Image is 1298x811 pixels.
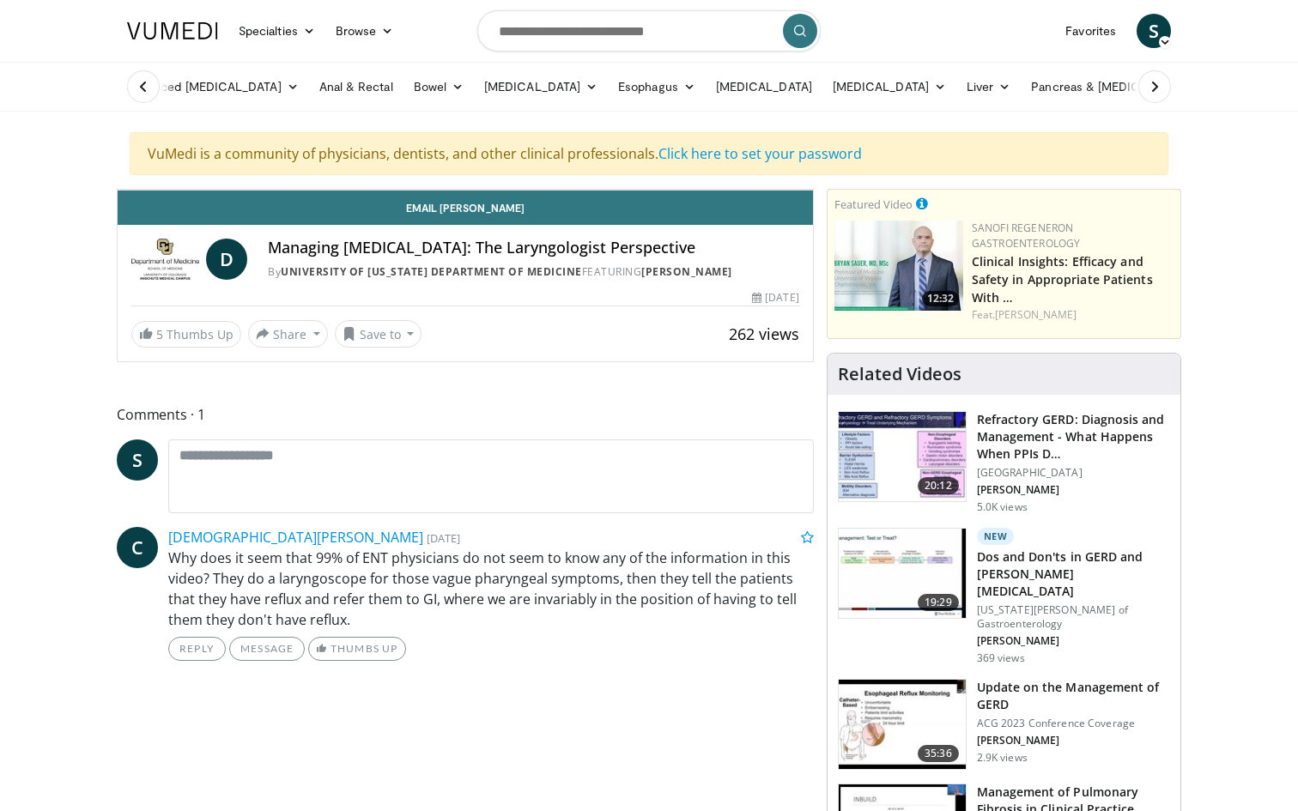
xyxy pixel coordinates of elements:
a: S [117,439,158,481]
p: [PERSON_NAME] [977,734,1170,747]
div: VuMedi is a community of physicians, dentists, and other clinical professionals. [130,132,1168,175]
span: 35:36 [918,745,959,762]
a: Esophagus [608,70,706,104]
p: [US_STATE][PERSON_NAME] of Gastroenterology [977,603,1170,631]
a: [MEDICAL_DATA] [822,70,956,104]
a: Thumbs Up [308,637,405,661]
a: Browse [325,14,404,48]
p: 2.9K views [977,751,1028,765]
div: Feat. [972,307,1174,323]
p: Why does it seem that 99% of ENT physicians do not seem to know any of the information in this vi... [168,548,814,630]
span: 262 views [729,324,799,344]
p: ACG 2023 Conference Coverage [977,717,1170,730]
a: 20:12 Refractory GERD: Diagnosis and Management - What Happens When PPIs D… [GEOGRAPHIC_DATA] [PE... [838,411,1170,514]
a: 19:29 New Dos and Don'ts in GERD and [PERSON_NAME][MEDICAL_DATA] [US_STATE][PERSON_NAME] of Gastr... [838,528,1170,665]
small: Featured Video [834,197,913,212]
p: New [977,528,1015,545]
button: Share [248,320,328,348]
a: Bowel [403,70,474,104]
a: Pancreas & [MEDICAL_DATA] [1021,70,1222,104]
a: 12:32 [834,221,963,311]
span: 19:29 [918,594,959,611]
input: Search topics, interventions [477,10,821,51]
p: 5.0K views [977,500,1028,514]
a: University of [US_STATE] Department of Medicine [281,264,582,279]
div: [DATE] [752,290,798,306]
a: Clinical Insights: Efficacy and Safety in Appropriate Patients With … [972,253,1153,306]
small: [DATE] [427,530,460,546]
a: [MEDICAL_DATA] [474,70,608,104]
a: Sanofi Regeneron Gastroenterology [972,221,1081,251]
a: S [1137,14,1171,48]
div: By FEATURING [268,264,798,280]
h3: Dos and Don'ts in GERD and [PERSON_NAME][MEDICAL_DATA] [977,548,1170,600]
a: Click here to set your password [658,144,862,163]
a: [MEDICAL_DATA] [706,70,822,104]
span: 12:32 [922,291,959,306]
a: 5 Thumbs Up [131,321,241,348]
a: C [117,527,158,568]
p: [PERSON_NAME] [977,634,1170,648]
a: Email [PERSON_NAME] [118,191,813,225]
a: Advanced [MEDICAL_DATA] [117,70,309,104]
img: bf9ce42c-6823-4735-9d6f-bc9dbebbcf2c.png.150x105_q85_crop-smart_upscale.jpg [834,221,963,311]
a: Message [229,637,305,661]
a: Favorites [1055,14,1126,48]
img: 3ebb8888-053f-4716-a04b-23597f74d097.150x105_q85_crop-smart_upscale.jpg [839,412,966,501]
a: Specialties [228,14,325,48]
a: Reply [168,637,226,661]
p: [GEOGRAPHIC_DATA] [977,466,1170,480]
span: Comments 1 [117,403,814,426]
button: Save to [335,320,422,348]
img: University of Colorado Department of Medicine [131,239,199,280]
video-js: Video Player [118,190,813,191]
h3: Update on the Management of GERD [977,679,1170,713]
p: [PERSON_NAME] [977,483,1170,497]
a: [PERSON_NAME] [641,264,732,279]
h3: Refractory GERD: Diagnosis and Management - What Happens When PPIs D… [977,411,1170,463]
a: Anal & Rectal [309,70,403,104]
span: 5 [156,326,163,342]
img: VuMedi Logo [127,22,218,39]
a: 35:36 Update on the Management of GERD ACG 2023 Conference Coverage [PERSON_NAME] 2.9K views [838,679,1170,770]
a: D [206,239,247,280]
img: f50e71c0-081a-4360-bbe0-1cd57b33a2d4.150x105_q85_crop-smart_upscale.jpg [839,529,966,618]
h4: Related Videos [838,364,961,384]
h4: Managing [MEDICAL_DATA]: The Laryngologist Perspective [268,239,798,257]
a: [DEMOGRAPHIC_DATA][PERSON_NAME] [168,528,423,547]
span: 20:12 [918,477,959,494]
a: [PERSON_NAME] [995,307,1077,322]
p: 369 views [977,651,1025,665]
a: Liver [956,70,1021,104]
img: ad825f27-dfd2-41f6-b222-fbc2511984fc.150x105_q85_crop-smart_upscale.jpg [839,680,966,769]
